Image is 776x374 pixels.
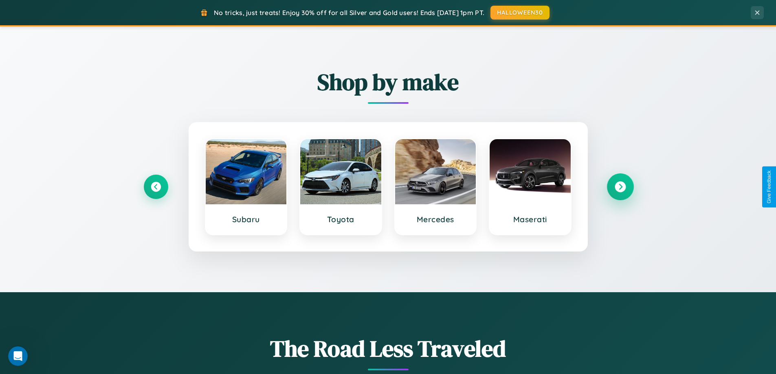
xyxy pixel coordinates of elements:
[766,171,772,203] div: Give Feedback
[403,214,468,224] h3: Mercedes
[144,333,633,364] h1: The Road Less Traveled
[214,9,484,17] span: No tricks, just treats! Enjoy 30% off for all Silver and Gold users! Ends [DATE] 1pm PT.
[308,214,373,224] h3: Toyota
[490,6,550,20] button: HALLOWEEN30
[214,214,279,224] h3: Subaru
[498,214,563,224] h3: Maserati
[8,346,28,366] iframe: Intercom live chat
[144,66,633,98] h2: Shop by make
